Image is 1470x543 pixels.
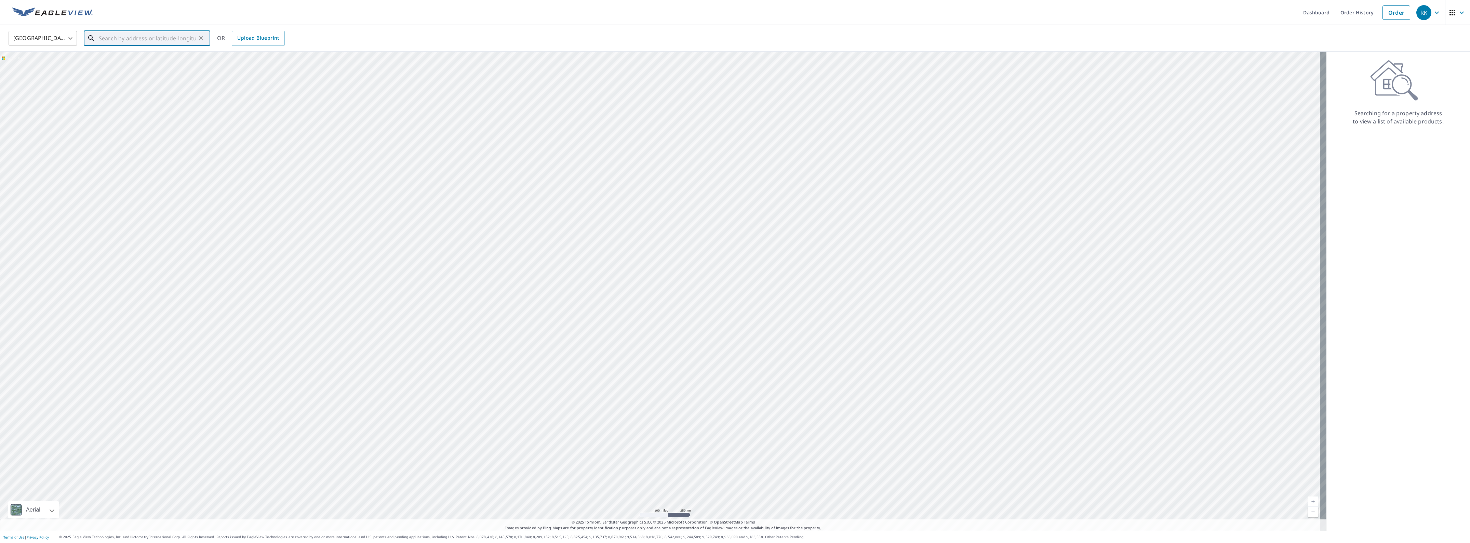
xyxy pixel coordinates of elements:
[12,8,93,18] img: EV Logo
[3,535,49,539] p: |
[232,31,284,46] a: Upload Blueprint
[1308,507,1318,517] a: Current Level 5, Zoom Out
[1308,496,1318,507] a: Current Level 5, Zoom In
[237,34,279,42] span: Upload Blueprint
[27,535,49,540] a: Privacy Policy
[3,535,25,540] a: Terms of Use
[714,519,743,525] a: OpenStreetMap
[9,29,77,48] div: [GEOGRAPHIC_DATA]
[59,534,1467,540] p: © 2025 Eagle View Technologies, Inc. and Pictometry International Corp. All Rights Reserved. Repo...
[1352,109,1444,125] p: Searching for a property address to view a list of available products.
[1382,5,1410,20] a: Order
[99,29,196,48] input: Search by address or latitude-longitude
[1416,5,1431,20] div: RK
[24,501,42,518] div: Aerial
[196,34,206,43] button: Clear
[217,31,285,46] div: OR
[744,519,755,525] a: Terms
[572,519,755,525] span: © 2025 TomTom, Earthstar Geographics SIO, © 2025 Microsoft Corporation, ©
[8,501,59,518] div: Aerial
